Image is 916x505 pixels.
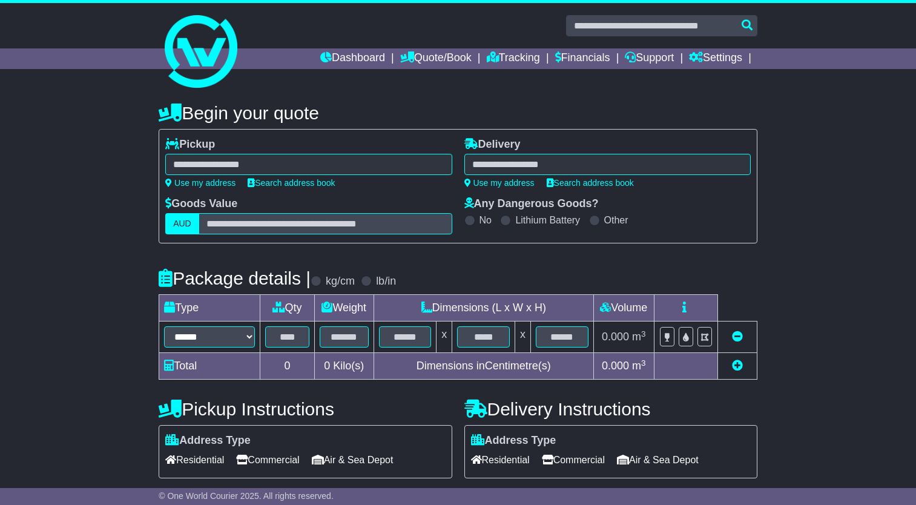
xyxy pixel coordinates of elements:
[732,360,743,372] a: Add new item
[515,322,531,353] td: x
[542,451,605,469] span: Commercial
[464,399,757,419] h4: Delivery Instructions
[547,178,634,188] a: Search address book
[515,214,580,226] label: Lithium Battery
[632,331,646,343] span: m
[312,451,394,469] span: Air & Sea Depot
[248,178,335,188] a: Search address book
[159,399,452,419] h4: Pickup Instructions
[236,451,299,469] span: Commercial
[604,214,628,226] label: Other
[159,295,260,322] td: Type
[159,491,334,501] span: © One World Courier 2025. All rights reserved.
[437,322,452,353] td: x
[165,197,237,211] label: Goods Value
[400,48,472,69] a: Quote/Book
[602,331,629,343] span: 0.000
[374,295,593,322] td: Dimensions (L x W x H)
[593,295,654,322] td: Volume
[165,434,251,447] label: Address Type
[625,48,674,69] a: Support
[376,275,396,288] label: lb/in
[555,48,610,69] a: Financials
[165,178,236,188] a: Use my address
[487,48,540,69] a: Tracking
[689,48,742,69] a: Settings
[464,178,535,188] a: Use my address
[165,213,199,234] label: AUD
[159,353,260,380] td: Total
[641,358,646,368] sup: 3
[602,360,629,372] span: 0.000
[632,360,646,372] span: m
[260,353,315,380] td: 0
[464,197,599,211] label: Any Dangerous Goods?
[159,103,757,123] h4: Begin your quote
[314,353,374,380] td: Kilo(s)
[159,268,311,288] h4: Package details |
[641,329,646,338] sup: 3
[165,138,215,151] label: Pickup
[314,295,374,322] td: Weight
[617,451,699,469] span: Air & Sea Depot
[732,331,743,343] a: Remove this item
[471,451,530,469] span: Residential
[260,295,315,322] td: Qty
[464,138,521,151] label: Delivery
[326,275,355,288] label: kg/cm
[479,214,492,226] label: No
[165,451,224,469] span: Residential
[374,353,593,380] td: Dimensions in Centimetre(s)
[320,48,385,69] a: Dashboard
[471,434,556,447] label: Address Type
[324,360,330,372] span: 0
